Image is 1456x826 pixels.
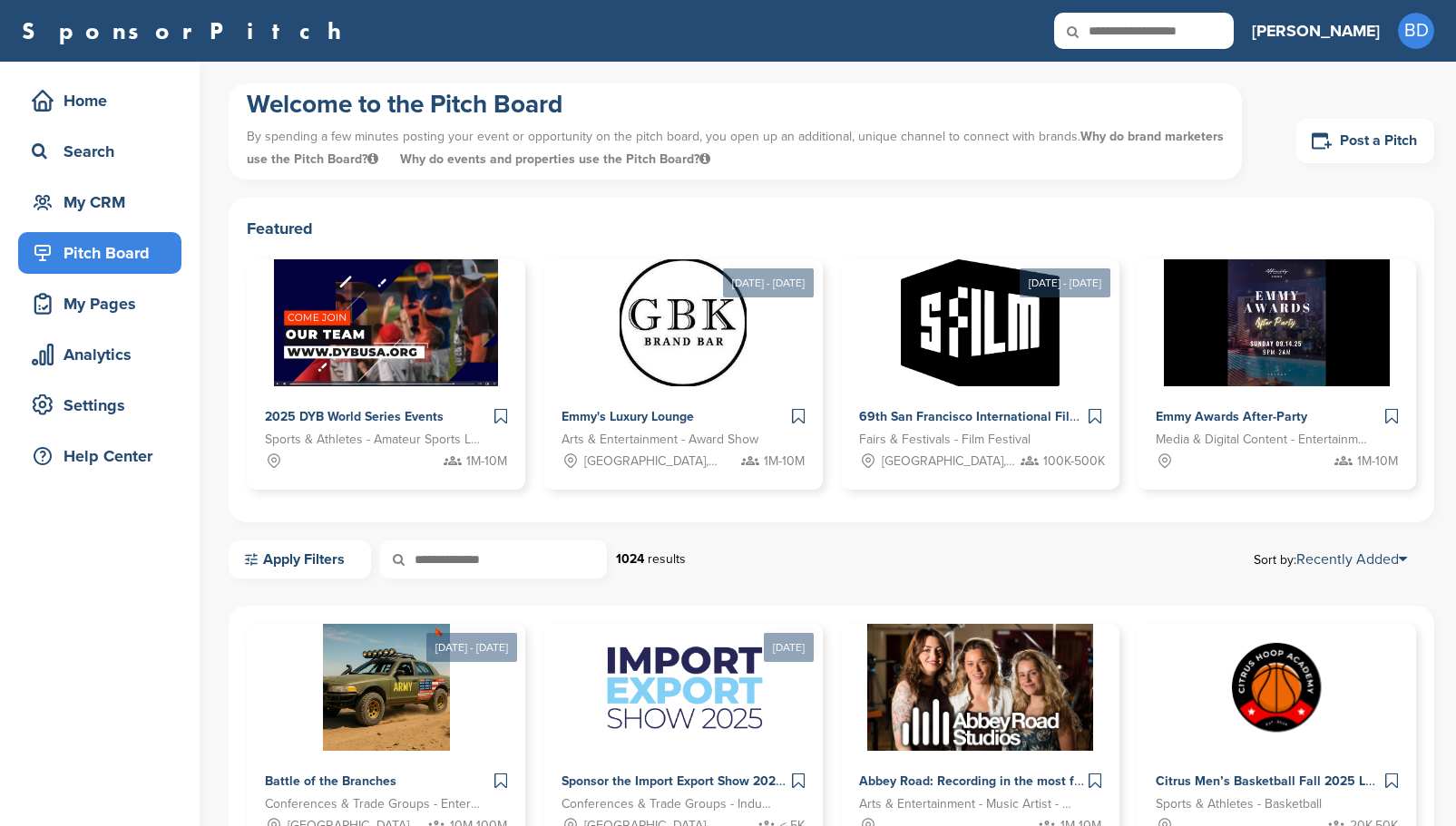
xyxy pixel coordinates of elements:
[426,633,517,662] div: [DATE] - [DATE]
[1398,13,1434,49] span: BD
[265,430,480,450] span: Sports & Athletes - Amateur Sports Leagues
[1252,11,1380,51] a: [PERSON_NAME]
[27,287,181,320] div: My Pages
[543,230,822,490] a: [DATE] - [DATE] Sponsorpitch & Emmy's Luxury Lounge Arts & Entertainment - Award Show [GEOGRAPHIC...
[27,440,181,472] div: Help Center
[620,259,747,386] img: Sponsorpitch &
[1138,259,1416,490] a: Sponsorpitch & Emmy Awards After-Party Media & Digital Content - Entertainment 1M-10M
[1164,259,1390,386] img: Sponsorpitch &
[247,121,1224,175] p: By spending a few minutes posting your event or opportunity on the pitch board, you open up an ad...
[859,409,1130,424] span: 69th San Francisco International Film Festival
[859,794,1074,814] span: Arts & Entertainment - Music Artist - Rock
[18,384,181,426] a: Settings
[229,540,371,578] a: Apply Filters
[584,452,719,471] span: [GEOGRAPHIC_DATA], [GEOGRAPHIC_DATA]
[1254,552,1407,567] span: Sort by:
[1020,268,1110,297] div: [DATE] - [DATE]
[1156,430,1371,450] span: Media & Digital Content - Entertainment
[859,773,1153,789] span: Abbey Road: Recording in the most famous studio
[18,181,181,223] a: My CRM
[27,84,181,117] div: Home
[867,624,1093,751] img: Sponsorpitch &
[466,452,507,471] span: 1M-10M
[18,232,181,274] a: Pitch Board
[265,773,396,789] span: Battle of the Branches
[562,430,758,450] span: Arts & Entertainment - Award Show
[841,230,1119,490] a: [DATE] - [DATE] Sponsorpitch & 69th San Francisco International Film Festival Fairs & Festivals -...
[1357,452,1398,471] span: 1M-10M
[247,88,1224,121] h1: Welcome to the Pitch Board
[27,338,181,371] div: Analytics
[18,80,181,121] a: Home
[1156,409,1307,424] span: Emmy Awards After-Party
[247,259,525,490] a: Sponsorpitch & 2025 DYB World Series Events Sports & Athletes - Amateur Sports Leagues 1M-10M
[27,389,181,422] div: Settings
[27,135,181,168] div: Search
[323,624,450,751] img: Sponsorpitch &
[1156,794,1322,814] span: Sports & Athletes - Basketball
[562,409,694,424] span: Emmy's Luxury Lounge
[18,334,181,375] a: Analytics
[1296,550,1407,568] a: Recently Added
[18,435,181,477] a: Help Center
[648,551,686,567] span: results
[562,773,784,789] span: Sponsor the Import Export Show 2025
[265,794,480,814] span: Conferences & Trade Groups - Entertainment
[1156,773,1402,789] span: Citrus Men’s Basketball Fall 2025 League
[882,452,1017,471] span: [GEOGRAPHIC_DATA], [GEOGRAPHIC_DATA]
[18,283,181,325] a: My Pages
[265,409,444,424] span: 2025 DYB World Series Events
[901,259,1060,386] img: Sponsorpitch &
[616,551,644,567] strong: 1024
[27,186,181,219] div: My CRM
[18,131,181,172] a: Search
[764,633,814,662] div: [DATE]
[274,259,498,386] img: Sponsorpitch &
[562,794,777,814] span: Conferences & Trade Groups - Industrial Conference
[1252,18,1380,44] h3: [PERSON_NAME]
[764,452,805,471] span: 1M-10M
[27,237,181,269] div: Pitch Board
[1213,624,1340,751] img: Sponsorpitch &
[247,216,1416,241] h2: Featured
[1296,119,1434,163] a: Post a Pitch
[22,19,353,43] a: SponsorPitch
[723,268,814,297] div: [DATE] - [DATE]
[586,624,780,751] img: Sponsorpitch &
[859,430,1031,450] span: Fairs & Festivals - Film Festival
[400,151,710,167] span: Why do events and properties use the Pitch Board?
[1043,452,1105,471] span: 100K-500K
